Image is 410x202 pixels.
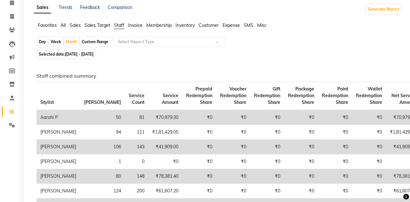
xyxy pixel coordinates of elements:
a: Sales [34,2,51,13]
td: ₹0 [284,169,318,184]
button: Generate Report [366,5,401,14]
td: ₹0 [352,110,386,125]
td: ₹0 [182,140,216,154]
td: 106 [80,140,125,154]
td: [PERSON_NAME] [37,184,80,198]
td: ₹0 [250,110,284,125]
span: Gift Redemption Share [254,86,280,105]
span: Misc [257,22,266,28]
td: ₹0 [250,125,284,140]
span: Wallet Redemption Share [356,86,382,105]
td: ₹0 [250,184,284,198]
span: Prepaid Redemption Share [186,86,212,105]
td: ₹61,607.20 [148,184,182,198]
td: ₹0 [182,125,216,140]
span: Selected date: [37,50,95,58]
td: ₹0 [250,140,284,154]
span: Membership [146,22,172,28]
td: 143 [125,140,148,154]
td: ₹0 [250,169,284,184]
span: Stylist [40,99,54,105]
td: 81 [125,110,148,125]
td: ₹0 [352,140,386,154]
td: ₹0 [284,154,318,169]
span: Customer [199,22,219,28]
td: ₹1,81,429.05 [148,125,182,140]
td: 111 [125,125,148,140]
td: ₹0 [318,169,352,184]
span: Sales [70,22,81,28]
span: Inventory [176,22,195,28]
span: SMS [244,22,253,28]
td: ₹0 [284,184,318,198]
span: Package Redemption Share [288,86,314,105]
span: Service Count [129,93,144,105]
td: 148 [125,169,148,184]
span: Favorites [38,22,57,28]
td: ₹0 [216,184,250,198]
span: All [61,22,66,28]
td: 124 [80,184,125,198]
td: 1 [80,154,125,169]
div: Month [64,37,79,46]
td: ₹0 [284,110,318,125]
span: Sales Target [85,22,110,28]
td: ₹0 [352,169,386,184]
td: ₹0 [352,125,386,140]
td: ₹0 [216,140,250,154]
span: [DATE] - [DATE] [65,52,94,57]
td: ₹0 [318,110,352,125]
td: ₹0 [216,125,250,140]
td: ₹0 [318,140,352,154]
td: ₹0 [216,154,250,169]
td: ₹0 [148,154,182,169]
span: Point Redemption Share [322,86,348,105]
div: Custom Range [80,37,110,46]
td: ₹0 [352,154,386,169]
h6: Staff combined summary [37,73,396,79]
td: [PERSON_NAME] [37,169,80,184]
span: [PERSON_NAME] [84,99,121,105]
span: Staff [114,22,124,28]
a: Feedback [80,4,100,10]
td: ₹0 [318,125,352,140]
td: 50 [80,110,125,125]
td: 200 [125,184,148,198]
td: [PERSON_NAME] [37,154,80,169]
td: ₹0 [182,110,216,125]
a: Trends [59,4,72,10]
td: ₹0 [182,154,216,169]
span: Service Amount [162,93,178,105]
td: ₹0 [318,184,352,198]
td: ₹0 [318,154,352,169]
td: ₹0 [216,169,250,184]
td: ₹0 [250,154,284,169]
td: ₹0 [352,184,386,198]
td: ₹78,381.40 [148,169,182,184]
td: Aarohi P [37,110,80,125]
a: Comparison [108,4,132,10]
td: [PERSON_NAME] [37,125,80,140]
td: 0 [125,154,148,169]
div: Week [49,37,63,46]
td: ₹0 [216,110,250,125]
td: [PERSON_NAME] [37,140,80,154]
td: ₹0 [182,184,216,198]
td: ₹70,979.30 [148,110,182,125]
span: Expense [223,22,240,28]
td: ₹0 [182,169,216,184]
td: 94 [80,125,125,140]
div: Day [37,37,48,46]
span: Voucher Redemption Share [220,86,246,105]
td: ₹0 [284,125,318,140]
td: 80 [80,169,125,184]
td: ₹0 [284,140,318,154]
td: ₹41,909.00 [148,140,182,154]
span: Invoice [128,22,143,28]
